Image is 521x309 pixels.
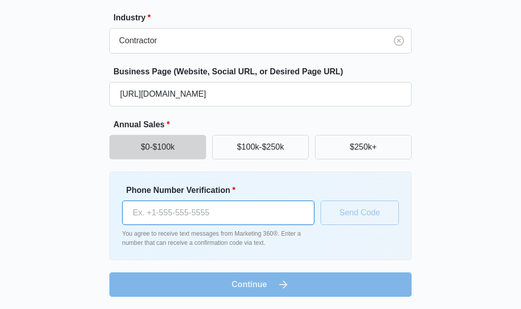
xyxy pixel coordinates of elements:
[126,184,319,196] label: Phone Number Verification
[212,135,309,159] button: $100k-$250k
[109,135,206,159] button: $0-$100k
[315,135,412,159] button: $250k+
[122,201,314,225] input: Ex. +1-555-555-5555
[113,119,416,131] label: Annual Sales
[113,12,416,24] label: Industry
[122,229,314,247] p: You agree to receive text messages from Marketing 360®. Enter a number that can receive a confirm...
[109,82,412,106] input: e.g. janesplumbing.com
[391,33,407,49] button: Clear
[113,66,416,78] label: Business Page (Website, Social URL, or Desired Page URL)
